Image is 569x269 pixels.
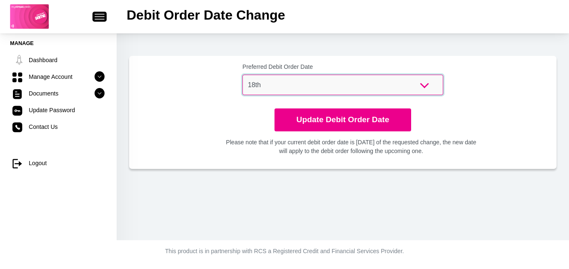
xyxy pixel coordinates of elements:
[224,138,479,156] li: Please note that if your current debit order date is [DATE] of the requested change, the new date...
[127,7,285,23] h2: Debit Order Date Change
[10,102,107,118] a: Update Password
[10,85,107,101] a: Documents
[10,119,107,135] a: Contact Us
[242,63,443,71] label: Preferred Debit Order Date
[10,155,107,171] a: Logout
[10,39,107,47] li: Manage
[10,52,107,68] a: Dashboard
[53,247,516,256] p: This product is in partnership with RCS a Registered Credit and Financial Services Provider.
[10,4,49,29] img: logo-game.png
[10,69,107,85] a: Manage Account
[275,108,412,131] button: Update Debit Order Date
